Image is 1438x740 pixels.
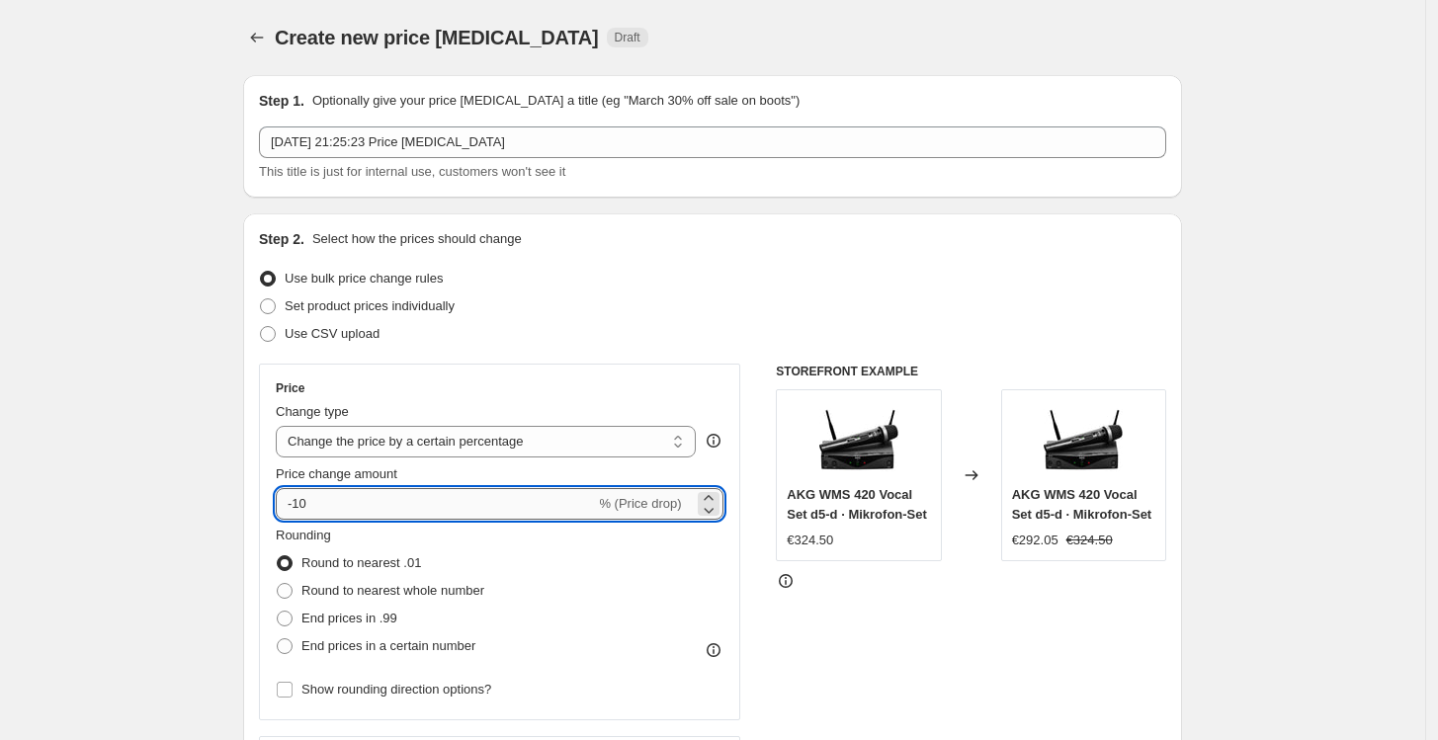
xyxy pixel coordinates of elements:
div: help [704,431,723,451]
span: This title is just for internal use, customers won't see it [259,164,565,179]
span: Use CSV upload [285,326,380,341]
span: Create new price [MEDICAL_DATA] [275,27,599,48]
strike: €324.50 [1066,531,1113,550]
span: End prices in .99 [301,611,397,625]
span: Set product prices individually [285,298,455,313]
input: -15 [276,488,595,520]
p: Select how the prices should change [312,229,522,249]
span: Change type [276,404,349,419]
h6: STOREFRONT EXAMPLE [776,364,1166,379]
div: €292.05 [1012,531,1058,550]
h2: Step 1. [259,91,304,111]
span: Round to nearest whole number [301,583,484,598]
span: Round to nearest .01 [301,555,421,570]
span: % (Price drop) [599,496,681,511]
div: €324.50 [787,531,833,550]
input: 30% off holiday sale [259,126,1166,158]
span: Use bulk price change rules [285,271,443,286]
span: Rounding [276,528,331,542]
h3: Price [276,380,304,396]
span: Price change amount [276,466,397,481]
button: Price change jobs [243,24,271,51]
span: Draft [615,30,640,45]
p: Optionally give your price [MEDICAL_DATA] a title (eg "March 30% off sale on boots") [312,91,800,111]
span: Show rounding direction options? [301,682,491,697]
h2: Step 2. [259,229,304,249]
img: 81E3tQPeGWL_561450b5-58d6-4a50-ae3e-e8b51d8483f7_80x.jpg [819,400,898,479]
span: End prices in a certain number [301,638,475,653]
span: AKG WMS 420 Vocal Set d5-d · Mikrofon-Set [787,487,927,522]
span: AKG WMS 420 Vocal Set d5-d · Mikrofon-Set [1012,487,1152,522]
img: 81E3tQPeGWL_561450b5-58d6-4a50-ae3e-e8b51d8483f7_80x.jpg [1044,400,1123,479]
